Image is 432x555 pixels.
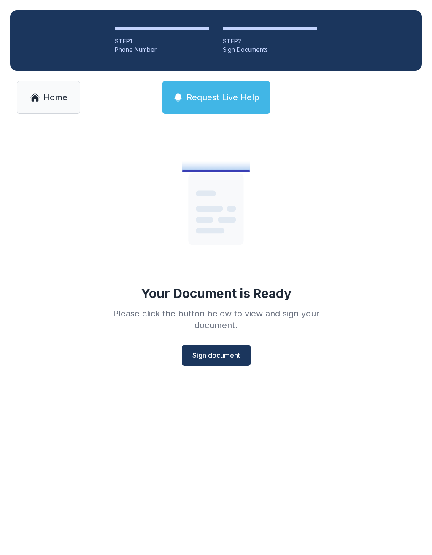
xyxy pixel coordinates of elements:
[223,37,317,46] div: STEP 2
[186,91,259,103] span: Request Live Help
[223,46,317,54] div: Sign Documents
[115,37,209,46] div: STEP 1
[192,350,240,360] span: Sign document
[115,46,209,54] div: Phone Number
[94,308,337,331] div: Please click the button below to view and sign your document.
[43,91,67,103] span: Home
[141,286,292,301] div: Your Document is Ready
